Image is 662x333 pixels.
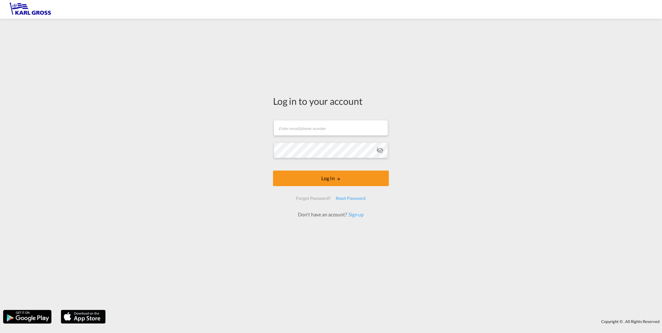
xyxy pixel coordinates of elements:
[109,316,662,327] div: Copyright © . All Rights Reserved
[294,193,333,204] div: Forgot Password?
[60,309,106,324] img: apple.png
[376,147,384,154] md-icon: icon-eye-off
[333,193,368,204] div: Reset Password
[274,120,388,136] input: Enter email/phone number
[273,171,389,186] button: LOGIN
[9,2,51,17] img: 3269c73066d711f095e541db4db89301.png
[347,211,364,217] a: Sign up
[2,309,52,324] img: google.png
[291,211,371,218] div: Don't have an account?
[273,94,389,108] div: Log in to your account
